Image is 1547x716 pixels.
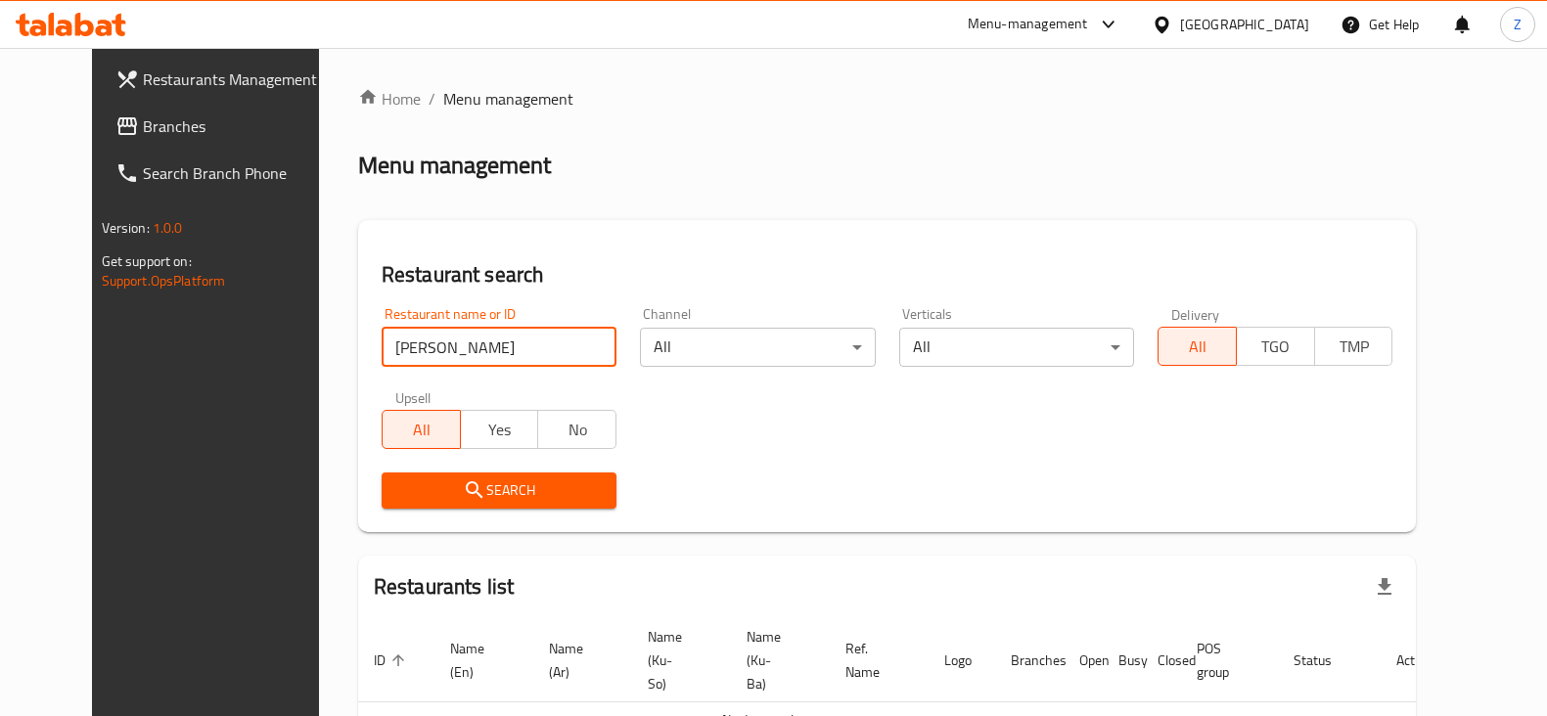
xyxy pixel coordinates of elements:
[1103,619,1142,702] th: Busy
[1314,327,1393,366] button: TMP
[1166,333,1229,361] span: All
[100,103,350,150] a: Branches
[153,215,183,241] span: 1.0.0
[640,328,875,367] div: All
[469,416,531,444] span: Yes
[102,248,192,274] span: Get support on:
[995,619,1064,702] th: Branches
[549,637,609,684] span: Name (Ar)
[390,416,453,444] span: All
[1171,307,1220,321] label: Delivery
[397,478,601,503] span: Search
[358,150,551,181] h2: Menu management
[102,268,226,293] a: Support.OpsPlatform
[102,215,150,241] span: Version:
[648,625,707,695] span: Name (Ku-So)
[100,56,350,103] a: Restaurants Management
[358,87,1417,111] nav: breadcrumb
[382,328,616,367] input: Search for restaurant name or ID..
[443,87,573,111] span: Menu management
[460,410,539,449] button: Yes
[143,161,335,185] span: Search Branch Phone
[1514,14,1522,35] span: Z
[537,410,616,449] button: No
[382,260,1393,290] h2: Restaurant search
[143,67,335,91] span: Restaurants Management
[1361,563,1408,610] div: Export file
[143,114,335,138] span: Branches
[1381,619,1448,702] th: Action
[968,13,1088,36] div: Menu-management
[845,637,905,684] span: Ref. Name
[395,390,432,404] label: Upsell
[929,619,995,702] th: Logo
[1158,327,1237,366] button: All
[374,649,411,672] span: ID
[374,572,514,602] h2: Restaurants list
[1323,333,1386,361] span: TMP
[100,150,350,197] a: Search Branch Phone
[450,637,510,684] span: Name (En)
[1294,649,1357,672] span: Status
[1236,327,1315,366] button: TGO
[1245,333,1307,361] span: TGO
[382,472,616,509] button: Search
[1197,637,1254,684] span: POS group
[546,416,609,444] span: No
[1142,619,1181,702] th: Closed
[429,87,435,111] li: /
[1064,619,1103,702] th: Open
[358,87,421,111] a: Home
[899,328,1134,367] div: All
[382,410,461,449] button: All
[747,625,806,695] span: Name (Ku-Ba)
[1180,14,1309,35] div: [GEOGRAPHIC_DATA]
